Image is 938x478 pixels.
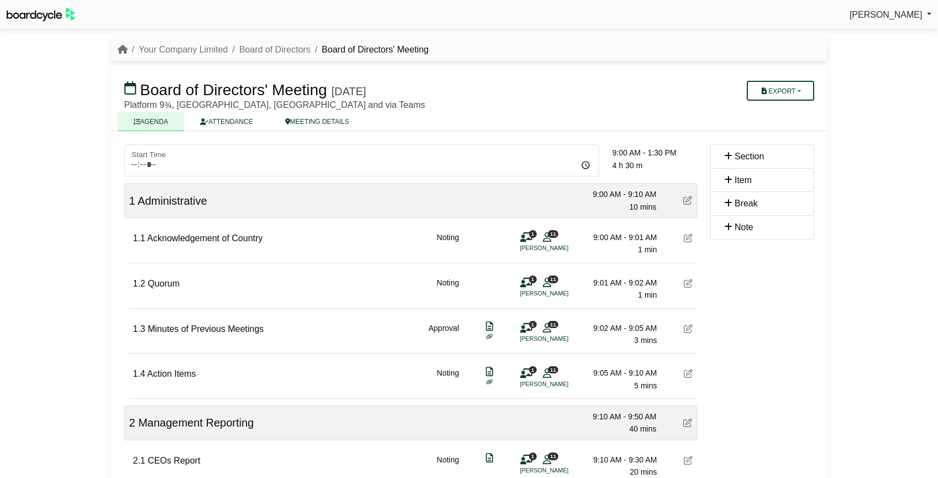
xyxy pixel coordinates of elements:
span: 1 [529,276,537,283]
span: Minutes of Previous Meetings [148,324,264,334]
img: BoardcycleBlackGreen-aaafeed430059cb809a45853b8cf6d952af9d84e6e89e1f1685b34bfd5cb7d64.svg [7,8,75,22]
div: Noting [437,367,459,392]
div: Noting [437,277,459,302]
a: ATTENDANCE [184,112,269,131]
span: 11 [548,276,558,283]
li: [PERSON_NAME] [520,466,603,475]
li: [PERSON_NAME] [520,243,603,253]
span: Section [735,152,764,161]
div: 9:10 AM - 9:50 AM [579,411,657,423]
span: 10 mins [629,202,656,211]
button: Export [747,81,814,101]
span: 1 [529,366,537,373]
a: AGENDA [118,112,185,131]
span: Acknowledgement of Country [147,233,263,243]
span: 2 [129,417,135,429]
div: 9:05 AM - 9:10 AM [580,367,657,379]
li: Board of Directors' Meeting [311,43,429,57]
span: 1 min [638,290,657,299]
span: Platform 9¾, [GEOGRAPHIC_DATA], [GEOGRAPHIC_DATA] and via Teams [124,100,425,110]
span: Break [735,199,758,208]
div: 9:00 AM - 1:30 PM [612,147,697,159]
span: Note [735,222,753,232]
div: 9:00 AM - 9:10 AM [579,188,657,200]
span: Board of Directors' Meeting [140,81,327,98]
span: 3 mins [634,336,657,345]
span: 2.1 [133,456,145,465]
span: 1.1 [133,233,145,243]
span: 11 [548,230,558,237]
span: 40 mins [629,424,656,433]
div: 9:10 AM - 9:30 AM [580,454,657,466]
div: 9:02 AM - 9:05 AM [580,322,657,334]
span: Quorum [148,279,180,288]
span: 1 [129,195,135,207]
a: Board of Directors [239,45,311,54]
li: [PERSON_NAME] [520,289,603,298]
span: Administrative [138,195,207,207]
span: 1 min [638,245,657,254]
span: 1 [529,230,537,237]
span: 1.3 [133,324,145,334]
span: 1.2 [133,279,145,288]
span: 11 [548,453,558,460]
span: 1 [529,453,537,460]
div: [DATE] [331,85,366,98]
span: 4 h 30 m [612,161,642,170]
a: Your Company Limited [139,45,228,54]
span: 1 [529,321,537,328]
span: 1.4 [133,369,145,378]
nav: breadcrumb [118,43,429,57]
li: [PERSON_NAME] [520,334,603,344]
div: 9:01 AM - 9:02 AM [580,277,657,289]
span: 5 mins [634,381,657,390]
div: Approval [428,322,459,347]
div: Noting [437,231,459,256]
span: [PERSON_NAME] [850,10,923,19]
span: CEOs Report [148,456,200,465]
span: Action Items [147,369,196,378]
span: Item [735,175,752,185]
div: 9:00 AM - 9:01 AM [580,231,657,243]
span: 20 mins [630,467,657,476]
span: 11 [548,321,558,328]
li: [PERSON_NAME] [520,380,603,389]
a: MEETING DETAILS [269,112,365,131]
span: 11 [548,366,558,373]
a: [PERSON_NAME] [850,8,931,22]
span: Management Reporting [138,417,254,429]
